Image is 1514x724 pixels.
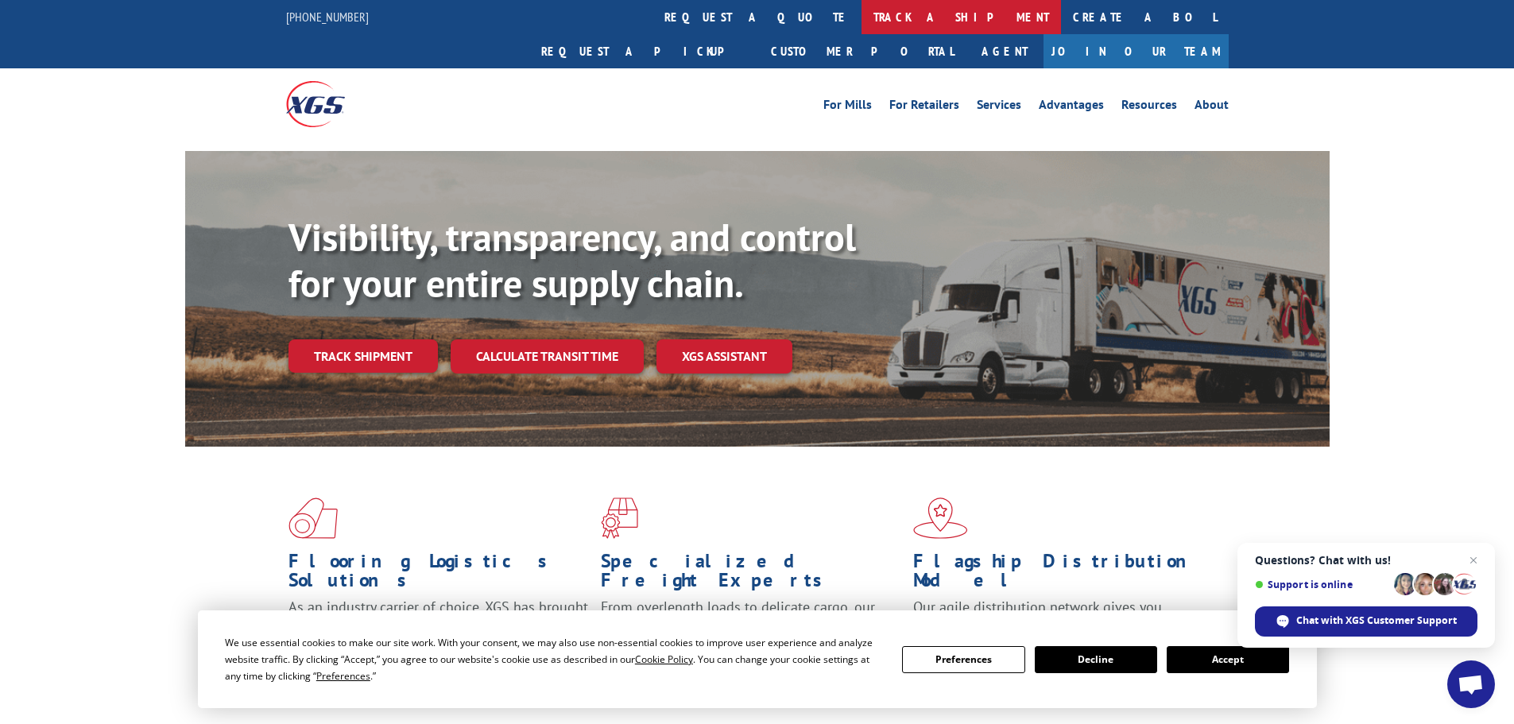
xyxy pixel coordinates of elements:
h1: Flooring Logistics Solutions [288,552,589,598]
span: As an industry carrier of choice, XGS has brought innovation and dedication to flooring logistics... [288,598,588,654]
span: Preferences [316,669,370,683]
button: Decline [1035,646,1157,673]
a: Advantages [1039,99,1104,116]
a: For Mills [823,99,872,116]
div: Cookie Consent Prompt [198,610,1317,708]
a: Join Our Team [1044,34,1229,68]
div: We use essential cookies to make our site work. With your consent, we may also use non-essential ... [225,634,883,684]
span: Cookie Policy [635,652,693,666]
h1: Specialized Freight Experts [601,552,901,598]
a: Track shipment [288,339,438,373]
div: Open chat [1447,660,1495,708]
a: [PHONE_NUMBER] [286,9,369,25]
p: From overlength loads to delicate cargo, our experienced staff knows the best way to move your fr... [601,598,901,668]
b: Visibility, transparency, and control for your entire supply chain. [288,212,856,308]
a: Request a pickup [529,34,759,68]
a: For Retailers [889,99,959,116]
img: xgs-icon-total-supply-chain-intelligence-red [288,498,338,539]
a: About [1195,99,1229,116]
a: Customer Portal [759,34,966,68]
button: Preferences [902,646,1024,673]
img: xgs-icon-focused-on-flooring-red [601,498,638,539]
a: Agent [966,34,1044,68]
a: Resources [1121,99,1177,116]
span: Questions? Chat with us! [1255,554,1477,567]
span: Chat with XGS Customer Support [1296,614,1457,628]
button: Accept [1167,646,1289,673]
span: Close chat [1464,551,1483,570]
a: Calculate transit time [451,339,644,374]
span: Our agile distribution network gives you nationwide inventory management on demand. [913,598,1206,635]
h1: Flagship Distribution Model [913,552,1214,598]
div: Chat with XGS Customer Support [1255,606,1477,637]
span: Support is online [1255,579,1388,590]
a: XGS ASSISTANT [656,339,792,374]
a: Services [977,99,1021,116]
img: xgs-icon-flagship-distribution-model-red [913,498,968,539]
